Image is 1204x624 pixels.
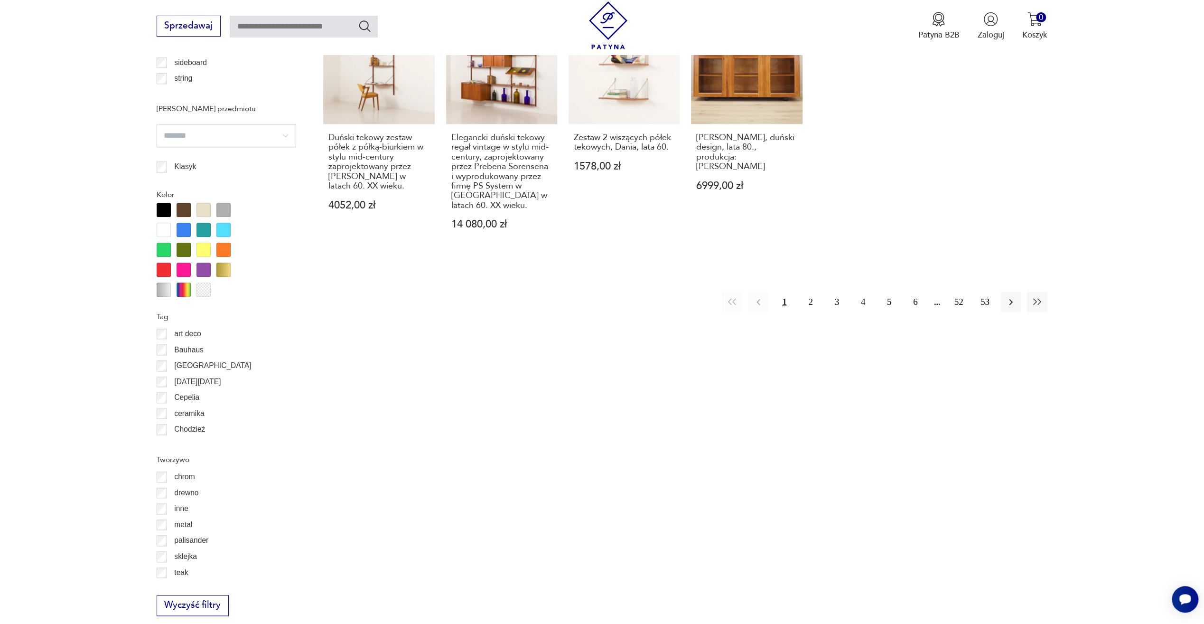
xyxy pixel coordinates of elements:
[978,29,1004,40] p: Zaloguj
[948,292,969,312] button: 52
[174,328,201,340] p: art deco
[696,133,797,172] h3: [PERSON_NAME], duński design, lata 80., produkcja: [PERSON_NAME]
[157,16,221,37] button: Sprzedawaj
[174,161,196,173] p: Klasyk
[174,88,197,101] p: witryna
[174,519,192,531] p: metal
[157,189,296,201] p: Kolor
[174,439,203,452] p: Ćmielów
[696,181,797,191] p: 6999,00 zł
[174,534,208,547] p: palisander
[157,454,296,466] p: Tworzywo
[451,133,552,210] h3: Elegancki duński tekowy regał vintage w stylu mid-century, zaprojektowany przez Prebena Sorensena...
[323,13,434,252] a: KlasykDuński tekowy zestaw półek z półką-biurkiem w stylu mid-century zaprojektowany przez Poula ...
[569,13,680,252] a: Zestaw 2 wiszących półek tekowych, Dania, lata 60.Zestaw 2 wiszących półek tekowych, Dania, lata ...
[574,161,675,171] p: 1578,00 zł
[801,292,821,312] button: 2
[451,219,552,229] p: 14 080,00 zł
[174,391,199,404] p: Cepelia
[174,57,207,69] p: sideboard
[174,359,251,372] p: [GEOGRAPHIC_DATA]
[918,12,959,40] button: Patyna B2B
[1022,29,1047,40] p: Koszyk
[157,595,229,616] button: Wyczyść filtry
[174,344,204,356] p: Bauhaus
[975,292,995,312] button: 53
[918,12,959,40] a: Ikona medaluPatyna B2B
[157,23,221,30] a: Sprzedawaj
[574,133,675,152] h3: Zestaw 2 wiszących półek tekowych, Dania, lata 60.
[174,407,204,420] p: ceramika
[174,582,236,595] p: tworzywo sztuczne
[1022,12,1047,40] button: 0Koszyk
[446,13,557,252] a: KlasykElegancki duński tekowy regał vintage w stylu mid-century, zaprojektowany przez Prebena Sor...
[1036,12,1046,22] div: 0
[691,13,802,252] a: Witryna sosnowa, duński design, lata 80., produkcja: Dania[PERSON_NAME], duński design, lata 80.,...
[983,12,998,27] img: Ikonka użytkownika
[174,502,188,515] p: inne
[931,12,946,27] img: Ikona medalu
[879,292,899,312] button: 5
[174,550,197,563] p: sklejka
[157,103,296,115] p: [PERSON_NAME] przedmiotu
[1172,586,1198,613] iframe: Smartsupp widget button
[174,376,221,388] p: [DATE][DATE]
[328,200,429,210] p: 4052,00 zł
[918,29,959,40] p: Patyna B2B
[174,72,192,85] p: string
[1027,12,1042,27] img: Ikona koszyka
[827,292,847,312] button: 3
[174,487,198,499] p: drewno
[174,423,205,435] p: Chodzież
[853,292,873,312] button: 4
[905,292,925,312] button: 6
[174,471,195,483] p: chrom
[774,292,794,312] button: 1
[584,1,632,49] img: Patyna - sklep z meblami i dekoracjami vintage
[174,567,188,579] p: teak
[157,311,296,323] p: Tag
[978,12,1004,40] button: Zaloguj
[358,19,372,33] button: Szukaj
[328,133,429,191] h3: Duński tekowy zestaw półek z półką-biurkiem w stylu mid-century zaprojektowany przez [PERSON_NAME...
